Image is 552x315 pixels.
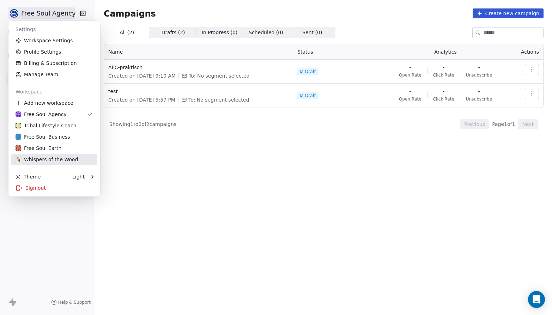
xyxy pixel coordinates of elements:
div: Free Soul Agency [16,111,67,118]
div: Workspace [11,86,97,97]
a: Workspace Settings [11,35,97,46]
div: Free Soul Business [16,133,70,140]
div: Settings [11,24,97,35]
div: Theme [16,173,41,180]
img: WOTW-logo.jpg [16,157,21,162]
img: FSEarth-logo-yellow.png [16,145,21,151]
a: Manage Team [11,69,97,80]
div: Sign out [11,182,97,194]
img: TLG-sticker-proof.png [16,123,21,128]
div: Whispers of the Wood [16,156,78,163]
div: Add new workspace [11,97,97,109]
a: Profile Settings [11,46,97,57]
div: Tribal Lifestyle Coach [16,122,77,129]
img: FreeSoulBusiness-logo-blue-250px.png [16,134,21,140]
a: Billing & Subscription [11,57,97,69]
div: Free Soul Earth [16,145,61,152]
div: Light [72,173,85,180]
img: FS-Agency-logo-darkblue-180.png [16,111,21,117]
